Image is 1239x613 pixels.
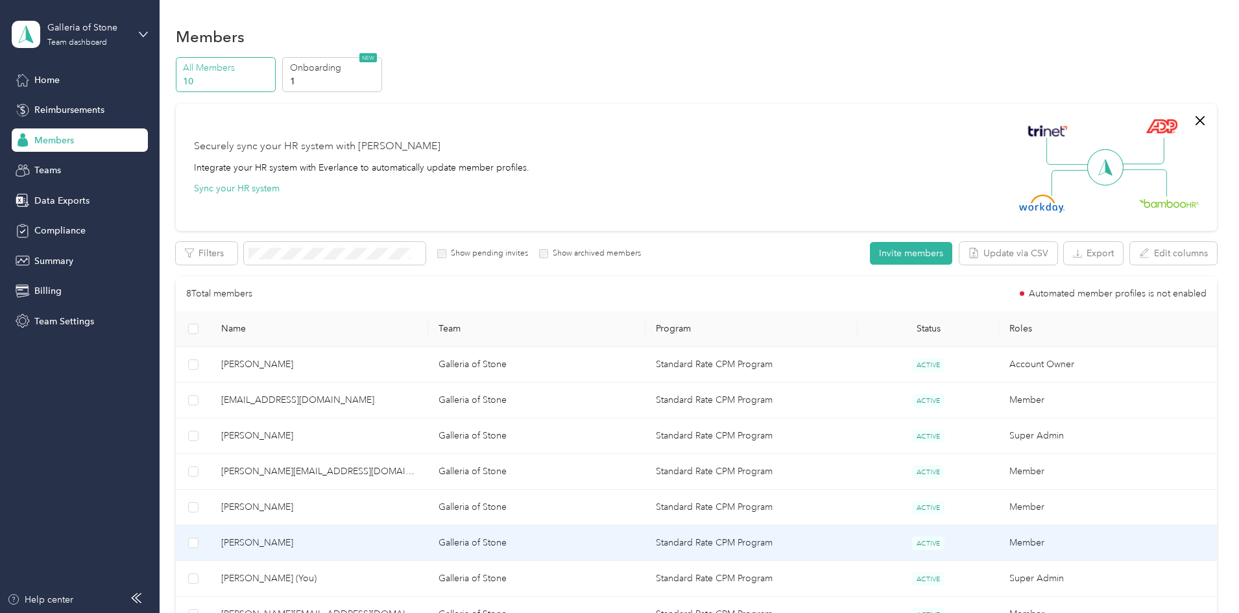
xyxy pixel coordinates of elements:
span: [PERSON_NAME][EMAIL_ADDRESS][DOMAIN_NAME] [221,464,418,479]
th: Status [858,311,999,347]
img: Line Right Down [1122,169,1167,197]
button: Update via CSV [959,242,1057,265]
span: Automated member profiles is not enabled [1029,289,1207,298]
td: Jennifer DeGutes (You) [211,561,428,597]
img: Workday [1019,195,1065,213]
button: Export [1064,242,1123,265]
td: Standard Rate CPM Program [645,454,858,490]
span: NEW [359,53,377,62]
td: Standard Rate CPM Program [645,347,858,383]
span: Summary [34,254,73,268]
img: Line Left Up [1046,138,1092,165]
td: Super Admin [999,418,1216,454]
span: ACTIVE [912,465,944,479]
iframe: Everlance-gr Chat Button Frame [1166,540,1239,613]
td: Account Owner [999,347,1216,383]
td: Member [999,454,1216,490]
span: ACTIVE [912,501,944,514]
p: 8 Total members [186,287,252,301]
img: Line Right Up [1119,138,1164,165]
div: Team dashboard [47,39,107,47]
img: Trinet [1025,122,1070,140]
td: Galleria of Stone [428,454,645,490]
button: Invite members [870,242,952,265]
span: Reimbursements [34,103,104,117]
th: Roles [999,311,1216,347]
span: ACTIVE [912,394,944,407]
p: 10 [183,75,271,88]
td: Galleria of Stone [428,383,645,418]
span: Members [34,134,74,147]
span: [PERSON_NAME] [221,357,418,372]
button: Filters [176,242,237,265]
td: Member [999,383,1216,418]
div: Integrate your HR system with Everlance to automatically update member profiles. [194,161,529,174]
img: Line Left Down [1051,169,1096,196]
td: John Bowen [211,347,428,383]
td: Standard Rate CPM Program [645,561,858,597]
th: Program [645,311,858,347]
td: Standard Rate CPM Program [645,418,858,454]
th: Team [428,311,645,347]
td: Galleria of Stone [428,490,645,525]
span: [PERSON_NAME] [221,500,418,514]
label: Show pending invites [446,248,528,259]
span: Teams [34,163,61,177]
td: melissaw@galleriaofstone.net [211,383,428,418]
td: Jamal Ravan [211,490,428,525]
td: Priscilla Rodriguez [211,418,428,454]
label: Show archived members [548,248,641,259]
button: Help center [7,593,73,607]
p: 1 [290,75,378,88]
div: Galleria of Stone [47,21,128,34]
span: Data Exports [34,194,90,208]
span: ACTIVE [912,429,944,443]
span: [PERSON_NAME] [221,429,418,443]
span: [PERSON_NAME] (You) [221,571,418,586]
p: Onboarding [290,61,378,75]
div: Securely sync your HR system with [PERSON_NAME] [194,139,440,154]
span: [PERSON_NAME] [221,536,418,550]
span: ACTIVE [912,536,944,550]
p: All Members [183,61,271,75]
span: ACTIVE [912,358,944,372]
td: Standard Rate CPM Program [645,525,858,561]
td: Galleria of Stone [428,347,645,383]
td: Member [999,490,1216,525]
button: Edit columns [1130,242,1217,265]
span: Compliance [34,224,86,237]
td: Standard Rate CPM Program [645,383,858,418]
td: kelly@galleriaofstone.net [211,454,428,490]
td: Member [999,525,1216,561]
img: ADP [1146,119,1177,134]
td: Galleria of Stone [428,561,645,597]
span: Name [221,323,418,334]
span: Billing [34,284,62,298]
td: Jennifer Dallmann [211,525,428,561]
span: [EMAIL_ADDRESS][DOMAIN_NAME] [221,393,418,407]
th: Name [211,311,428,347]
button: Sync your HR system [194,182,280,195]
span: Home [34,73,60,87]
td: Galleria of Stone [428,418,645,454]
h1: Members [176,30,245,43]
span: ACTIVE [912,572,944,586]
span: Team Settings [34,315,94,328]
td: Super Admin [999,561,1216,597]
img: BambooHR [1139,198,1199,208]
td: Galleria of Stone [428,525,645,561]
td: Standard Rate CPM Program [645,490,858,525]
